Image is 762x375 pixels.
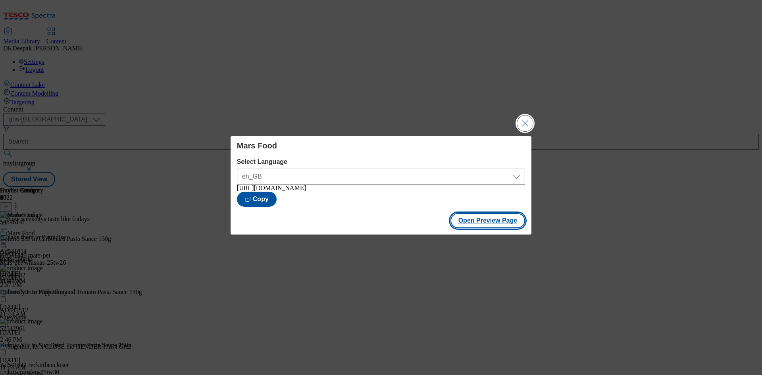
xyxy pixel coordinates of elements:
button: Close Modal [517,115,533,131]
div: Modal [231,136,531,235]
h4: Mars Food [237,141,525,150]
button: Copy [237,192,277,207]
button: Open Preview Page [450,213,525,228]
label: Select Language [237,158,525,165]
div: [URL][DOMAIN_NAME] [237,185,525,192]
